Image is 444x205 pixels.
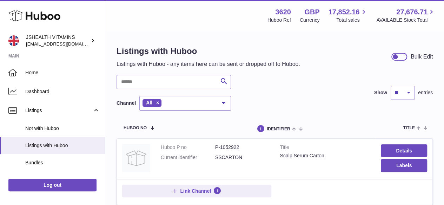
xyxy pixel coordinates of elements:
div: JSHEALTH VITAMINS [26,34,89,47]
dt: Huboo P no [161,144,215,151]
strong: 3620 [275,7,291,17]
span: Dashboard [25,88,100,95]
div: Bulk Edit [411,53,433,61]
img: internalAdmin-3620@internal.huboo.com [8,35,19,46]
div: Scalp Serum Carton [280,152,371,159]
span: Total sales [336,17,367,23]
span: All [146,100,152,105]
button: Link Channel [122,185,271,197]
span: Listings [25,107,92,114]
span: identifier [267,127,290,131]
dd: P-1052922 [215,144,270,151]
img: Scalp Serum Carton [122,144,150,172]
span: Not with Huboo [25,125,100,132]
dd: SSCARTON [215,154,270,161]
span: title [403,126,415,130]
span: 27,676.71 [396,7,428,17]
span: entries [418,89,433,96]
strong: GBP [304,7,319,17]
a: 27,676.71 AVAILABLE Stock Total [376,7,436,23]
span: Link Channel [180,188,211,194]
label: Show [374,89,387,96]
span: Bundles [25,159,100,166]
p: Listings with Huboo - any items here can be sent or dropped off to Huboo. [117,60,300,68]
a: Details [381,144,427,157]
h1: Listings with Huboo [117,46,300,57]
div: Huboo Ref [267,17,291,23]
span: AVAILABLE Stock Total [376,17,436,23]
div: Currency [300,17,320,23]
strong: Title [280,144,371,152]
span: [EMAIL_ADDRESS][DOMAIN_NAME] [26,41,103,47]
span: Huboo no [124,126,147,130]
dt: Current identifier [161,154,215,161]
span: Home [25,69,100,76]
label: Channel [117,100,136,107]
a: Log out [8,179,97,191]
a: 17,852.16 Total sales [328,7,367,23]
span: Listings with Huboo [25,142,100,149]
button: Labels [381,159,427,172]
span: 17,852.16 [328,7,359,17]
